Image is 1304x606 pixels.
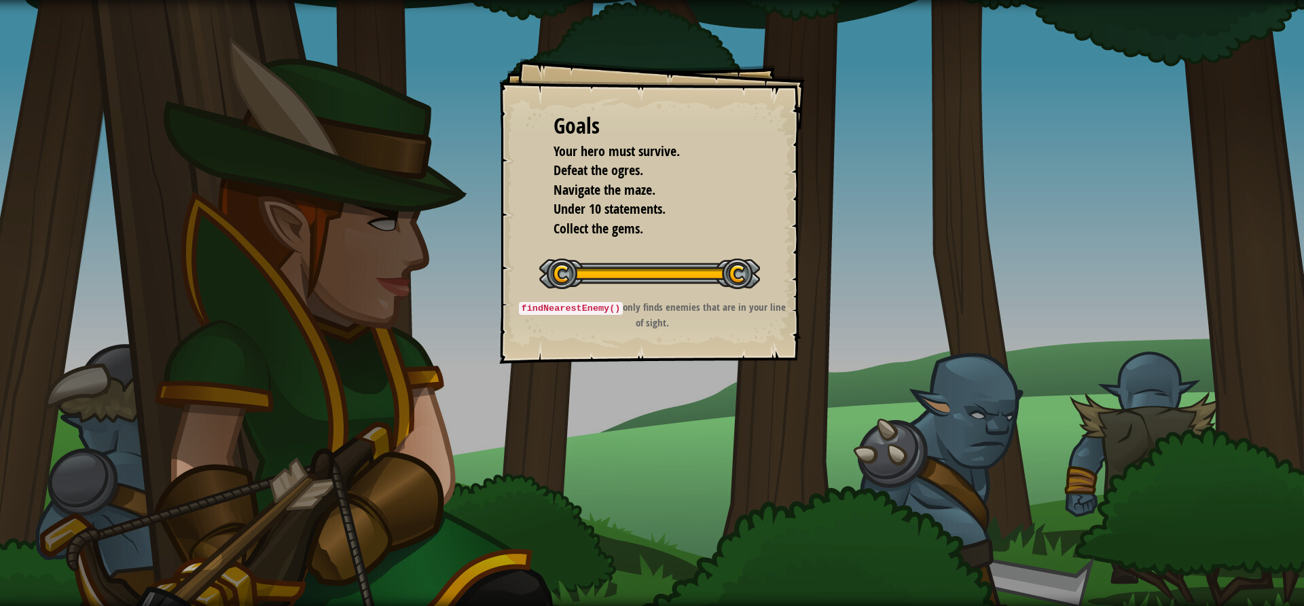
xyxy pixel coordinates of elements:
[554,181,655,199] span: Navigate the maze.
[537,181,747,200] li: Navigate the maze.
[516,300,789,330] p: only finds enemies that are in your line of sight.
[537,219,747,239] li: Collect the gems.
[554,142,680,160] span: Your hero must survive.
[554,111,750,142] div: Goals
[537,200,747,219] li: Under 10 statements.
[554,219,643,238] span: Collect the gems.
[537,161,747,181] li: Defeat the ogres.
[554,161,643,179] span: Defeat the ogres.
[519,302,623,315] code: findNearestEnemy()
[554,200,666,218] span: Under 10 statements.
[537,142,747,162] li: Your hero must survive.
